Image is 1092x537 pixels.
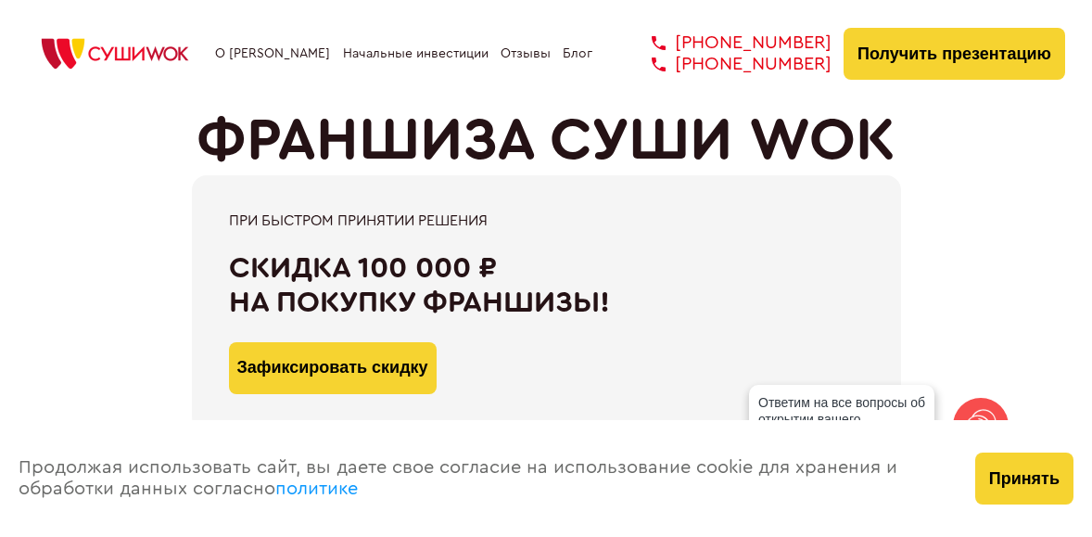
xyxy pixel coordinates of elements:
a: политике [275,479,358,498]
a: Блог [563,46,592,61]
a: Начальные инвестиции [343,46,489,61]
div: Ответим на все вопросы об открытии вашего [PERSON_NAME]! [749,385,934,454]
button: Получить презентацию [844,28,1065,80]
button: Принять [975,453,1073,505]
a: [PHONE_NUMBER] [624,54,832,75]
div: Скидка 100 000 ₽ на покупку франшизы! [229,251,864,320]
div: При быстром принятии решения [229,212,864,229]
a: [PHONE_NUMBER] [624,32,832,54]
a: Отзывы [501,46,551,61]
h1: ФРАНШИЗА СУШИ WOK [197,107,895,175]
button: Зафиксировать скидку [229,342,437,394]
a: О [PERSON_NAME] [215,46,330,61]
img: СУШИWOK [27,33,203,74]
